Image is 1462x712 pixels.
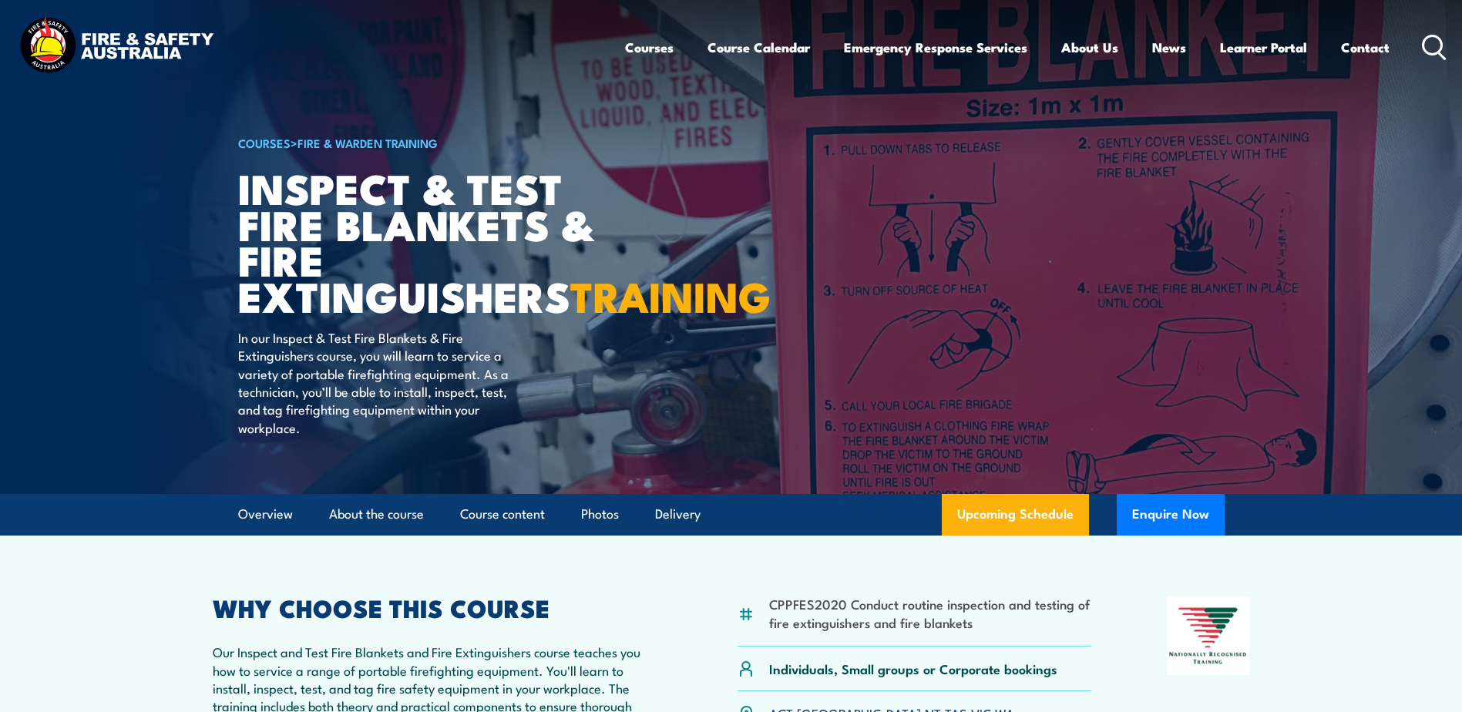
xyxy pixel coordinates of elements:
[625,27,674,68] a: Courses
[844,27,1027,68] a: Emergency Response Services
[1117,494,1225,536] button: Enquire Now
[1167,596,1250,675] img: Nationally Recognised Training logo.
[1220,27,1307,68] a: Learner Portal
[707,27,810,68] a: Course Calendar
[1061,27,1118,68] a: About Us
[297,134,438,151] a: Fire & Warden Training
[1341,27,1390,68] a: Contact
[238,133,619,152] h6: >
[213,596,663,618] h2: WHY CHOOSE THIS COURSE
[769,595,1092,631] li: CPPFES2020 Conduct routine inspection and testing of fire extinguishers and fire blankets
[329,494,424,535] a: About the course
[581,494,619,535] a: Photos
[238,328,519,436] p: In our Inspect & Test Fire Blankets & Fire Extinguishers course, you will learn to service a vari...
[1152,27,1186,68] a: News
[942,494,1089,536] a: Upcoming Schedule
[238,170,619,314] h1: Inspect & Test Fire Blankets & Fire Extinguishers
[769,660,1057,677] p: Individuals, Small groups or Corporate bookings
[570,263,771,327] strong: TRAINING
[460,494,545,535] a: Course content
[655,494,701,535] a: Delivery
[238,134,291,151] a: COURSES
[238,494,293,535] a: Overview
